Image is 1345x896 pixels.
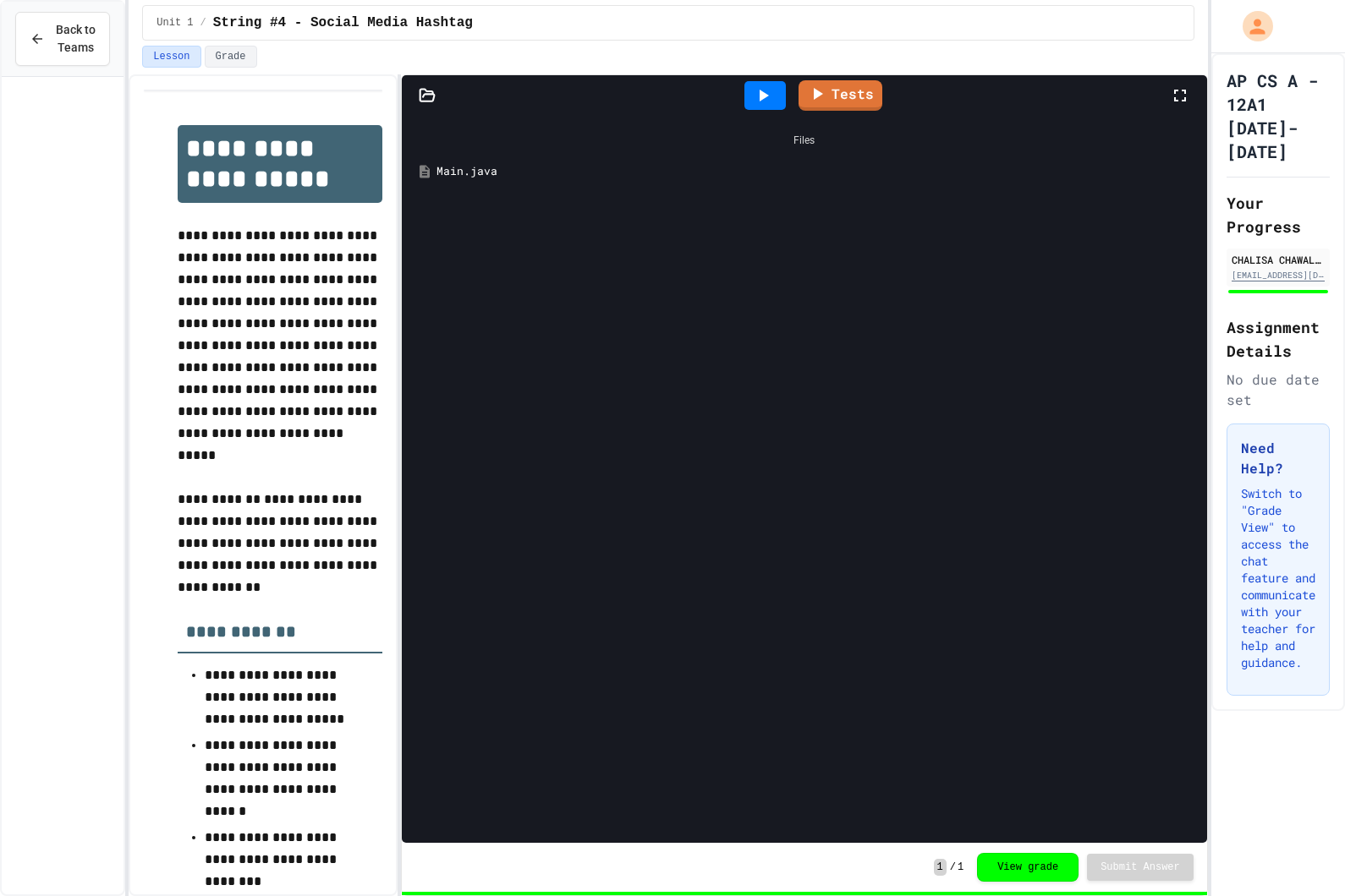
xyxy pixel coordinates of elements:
a: Tests [799,80,882,111]
span: / [200,16,206,30]
div: Main.java [436,163,1197,180]
h1: AP CS A - 12A1 [DATE]-[DATE] [1227,68,1330,163]
div: No due date set [1227,369,1330,410]
iframe: chat widget [1256,811,1331,882]
p: Switch to "Grade View" to access the chat feature and communicate with your teacher for help and ... [1241,485,1315,671]
span: Back to Teams [55,21,96,57]
div: My Account [1225,7,1277,46]
h3: Need Help? [1241,438,1315,478]
button: Lesson [142,46,200,68]
span: Unit 1 [156,16,193,30]
div: Files [410,124,1199,156]
h2: Assignment Details [1227,315,1330,363]
div: CHALISA CHAWALPIPATPON [1232,252,1325,267]
button: Submit Answer [1087,854,1194,881]
span: 1 [958,860,963,874]
button: Grade [205,46,257,68]
h2: Your Progress [1227,191,1330,238]
span: / [950,860,956,874]
span: 1 [934,859,947,876]
span: String #4 - Social Media Hashtag [213,13,473,33]
button: Back to Teams [15,12,110,66]
span: Submit Answer [1101,860,1180,874]
button: View grade [977,853,1079,882]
